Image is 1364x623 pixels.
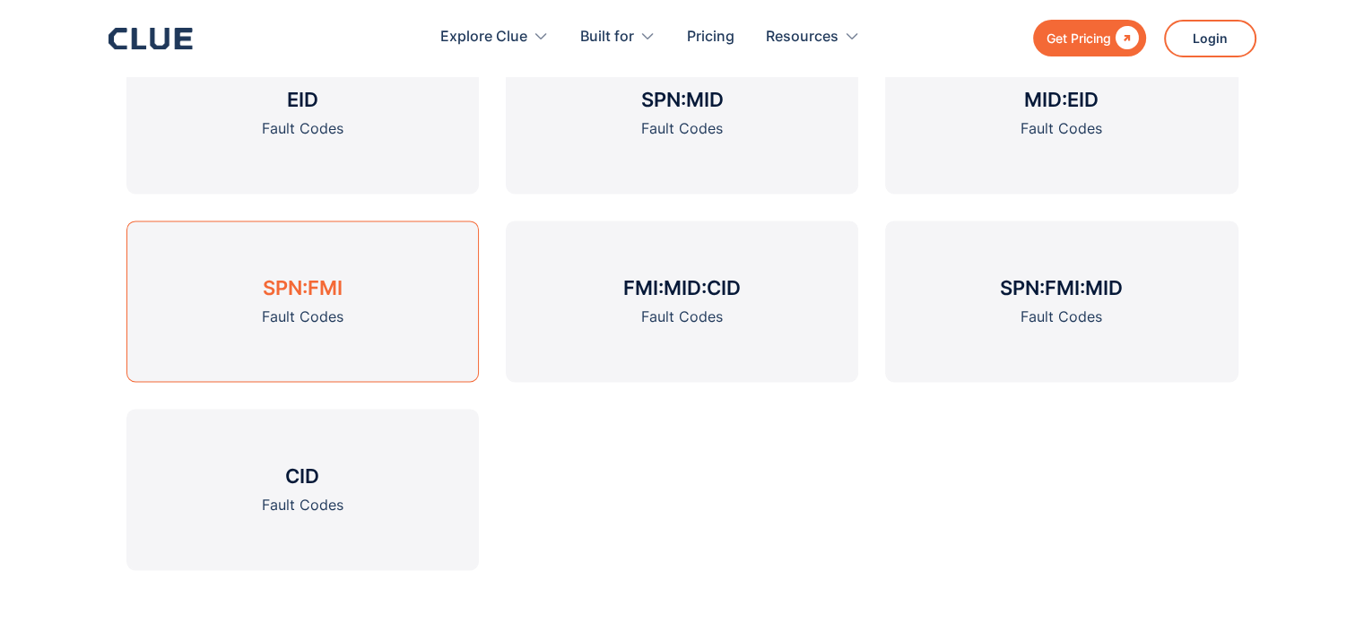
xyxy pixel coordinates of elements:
a: Get Pricing [1033,20,1146,56]
h3: EID [287,86,318,113]
div: Fault Codes [1021,306,1102,328]
div: Fault Codes [641,306,723,328]
a: SPN:FMIFault Codes [126,221,479,382]
div: Resources [766,9,860,65]
a: Login [1164,20,1256,57]
a: SPN:FMI:MIDFault Codes [885,221,1238,382]
div: Fault Codes [262,117,343,140]
h3: SPN:FMI:MID [1000,274,1123,301]
div: Explore Clue [440,9,549,65]
div: Built for [580,9,656,65]
div: Fault Codes [262,306,343,328]
div: Resources [766,9,838,65]
h3: CID [285,463,319,489]
div:  [1111,27,1139,49]
a: MID:EIDFault Codes [885,32,1238,194]
div: Get Pricing [1047,27,1111,49]
h3: SPN:FMI [263,274,343,301]
div: Built for [580,9,634,65]
h3: SPN:MID [640,86,723,113]
a: Pricing [687,9,734,65]
div: Fault Codes [641,117,723,140]
h3: FMI:MID:CID [623,274,741,301]
a: CIDFault Codes [126,409,479,570]
div: Explore Clue [440,9,527,65]
a: SPN:MIDFault Codes [506,32,858,194]
h3: MID:EID [1024,86,1099,113]
div: Fault Codes [262,494,343,516]
a: FMI:MID:CIDFault Codes [506,221,858,382]
a: EIDFault Codes [126,32,479,194]
div: Fault Codes [1021,117,1102,140]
